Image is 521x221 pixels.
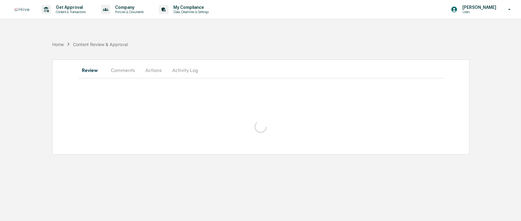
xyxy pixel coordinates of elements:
[110,10,147,14] p: Policies & Documents
[458,10,499,14] p: Users
[52,42,64,47] div: Home
[458,5,499,10] p: [PERSON_NAME]
[73,42,128,47] div: Content Review & Approval
[51,10,89,14] p: Content & Transactions
[106,63,140,77] button: Comments
[168,5,212,10] p: My Compliance
[168,10,212,14] p: Data, Deadlines & Settings
[51,5,89,10] p: Get Approval
[78,63,106,77] button: Review
[15,8,29,11] img: logo
[140,63,167,77] button: Actions
[110,5,147,10] p: Company
[78,63,443,77] div: secondary tabs example
[167,63,203,77] button: Activity Log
